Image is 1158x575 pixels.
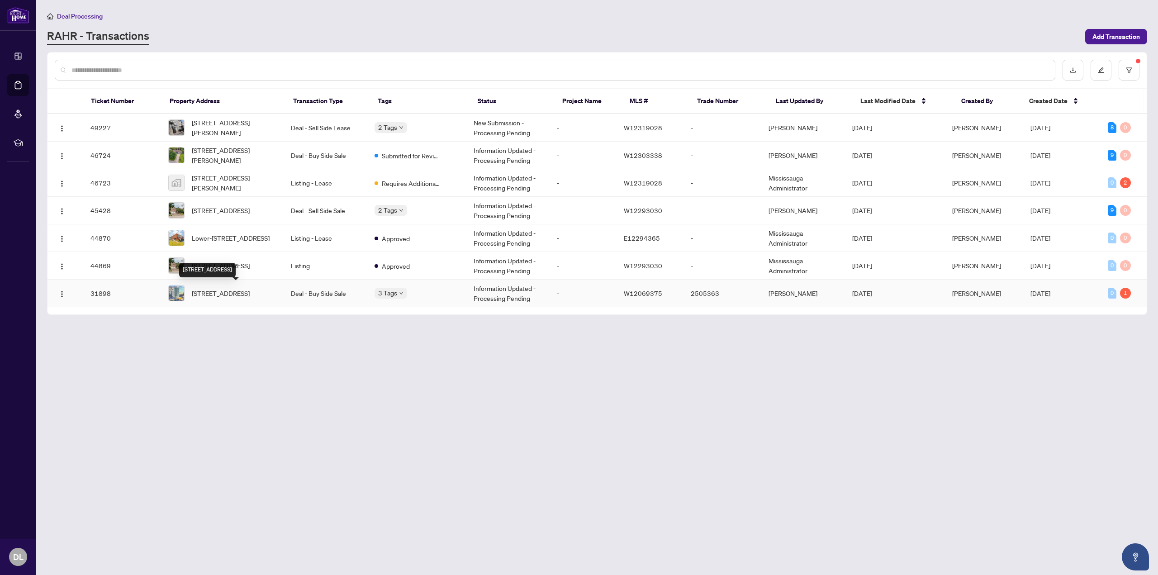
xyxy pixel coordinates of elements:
[1122,543,1149,570] button: Open asap
[466,280,550,307] td: Information Updated - Processing Pending
[466,224,550,252] td: Information Updated - Processing Pending
[57,12,103,20] span: Deal Processing
[378,205,397,215] span: 2 Tags
[761,142,845,169] td: [PERSON_NAME]
[1108,288,1116,299] div: 0
[192,145,276,165] span: [STREET_ADDRESS][PERSON_NAME]
[169,258,184,273] img: thumbnail-img
[1030,289,1050,297] span: [DATE]
[466,197,550,224] td: Information Updated - Processing Pending
[1063,60,1083,81] button: download
[761,224,845,252] td: Mississauga Administrator
[1030,179,1050,187] span: [DATE]
[466,252,550,280] td: Information Updated - Processing Pending
[1108,177,1116,188] div: 0
[47,13,53,19] span: home
[624,124,662,132] span: W12319028
[1120,122,1131,133] div: 0
[382,233,410,243] span: Approved
[382,178,441,188] span: Requires Additional Docs
[83,169,161,197] td: 46723
[1022,89,1101,114] th: Created Date
[683,142,761,169] td: -
[1120,288,1131,299] div: 1
[382,151,441,161] span: Submitted for Review
[399,291,403,295] span: down
[55,148,69,162] button: Logo
[761,169,845,197] td: Mississauga Administrator
[555,89,622,114] th: Project Name
[55,231,69,245] button: Logo
[13,551,24,563] span: DL
[1030,234,1050,242] span: [DATE]
[284,169,367,197] td: Listing - Lease
[1120,260,1131,271] div: 0
[83,114,161,142] td: 49227
[683,252,761,280] td: -
[378,288,397,298] span: 3 Tags
[952,151,1001,159] span: [PERSON_NAME]
[853,89,954,114] th: Last Modified Date
[624,234,660,242] span: E12294365
[47,29,149,45] a: RAHR - Transactions
[382,261,410,271] span: Approved
[550,197,617,224] td: -
[1091,60,1111,81] button: edit
[952,234,1001,242] span: [PERSON_NAME]
[370,89,470,114] th: Tags
[550,142,617,169] td: -
[169,203,184,218] img: thumbnail-img
[550,169,617,197] td: -
[169,147,184,163] img: thumbnail-img
[284,252,367,280] td: Listing
[622,89,690,114] th: MLS #
[1119,60,1139,81] button: filter
[83,224,161,252] td: 44870
[192,261,250,271] span: [STREET_ADDRESS]
[192,173,276,193] span: [STREET_ADDRESS][PERSON_NAME]
[624,261,662,270] span: W12293030
[192,233,270,243] span: Lower-[STREET_ADDRESS]
[1108,260,1116,271] div: 0
[690,89,769,114] th: Trade Number
[550,280,617,307] td: -
[550,224,617,252] td: -
[55,203,69,218] button: Logo
[1030,151,1050,159] span: [DATE]
[952,206,1001,214] span: [PERSON_NAME]
[192,205,250,215] span: [STREET_ADDRESS]
[1120,205,1131,216] div: 0
[1120,150,1131,161] div: 0
[952,124,1001,132] span: [PERSON_NAME]
[1108,150,1116,161] div: 9
[399,208,403,213] span: down
[83,142,161,169] td: 46724
[1030,124,1050,132] span: [DATE]
[683,114,761,142] td: -
[624,206,662,214] span: W12293030
[761,252,845,280] td: Mississauga Administrator
[761,114,845,142] td: [PERSON_NAME]
[852,124,872,132] span: [DATE]
[83,280,161,307] td: 31898
[1030,261,1050,270] span: [DATE]
[284,224,367,252] td: Listing - Lease
[284,142,367,169] td: Deal - Buy Side Sale
[624,289,662,297] span: W12069375
[952,261,1001,270] span: [PERSON_NAME]
[169,285,184,301] img: thumbnail-img
[1126,67,1132,73] span: filter
[683,224,761,252] td: -
[1030,206,1050,214] span: [DATE]
[58,208,66,215] img: Logo
[852,289,872,297] span: [DATE]
[162,89,286,114] th: Property Address
[84,89,162,114] th: Ticket Number
[952,179,1001,187] span: [PERSON_NAME]
[169,230,184,246] img: thumbnail-img
[466,169,550,197] td: Information Updated - Processing Pending
[58,290,66,298] img: Logo
[284,114,367,142] td: Deal - Sell Side Lease
[470,89,555,114] th: Status
[58,152,66,160] img: Logo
